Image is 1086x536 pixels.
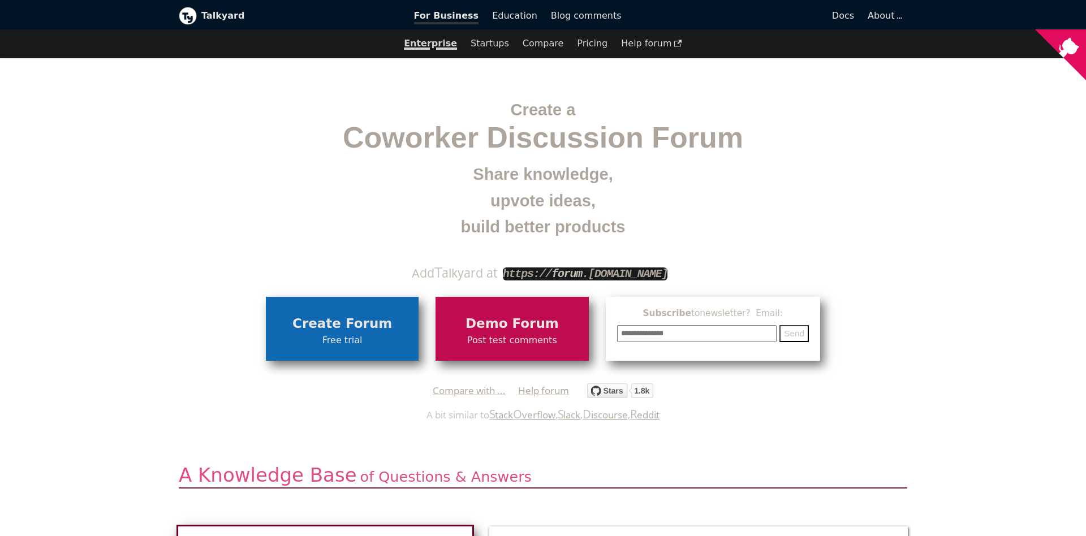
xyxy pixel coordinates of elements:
[570,34,614,53] a: Pricing
[464,34,516,53] a: Startups
[266,297,419,360] a: Create ForumFree trial
[511,101,576,119] span: Create a
[179,7,197,25] img: Talkyard logo
[441,313,583,335] span: Demo Forum
[558,406,564,422] span: S
[621,38,682,49] span: Help forum
[832,10,854,21] span: Docs
[397,34,464,53] a: Enterprise
[407,6,486,25] a: For Business
[587,383,653,398] img: talkyard.svg
[617,306,809,321] span: Subscribe
[503,267,668,280] code: https:// . [DOMAIN_NAME]
[691,308,783,318] span: to newsletter ? Email:
[271,313,413,335] span: Create Forum
[583,408,627,421] a: Discourse
[587,385,653,401] a: Star debiki/talkyard on GitHub
[179,463,907,489] h2: A Knowledge Base
[630,408,660,421] a: Reddit
[628,6,861,25] a: Docs
[630,406,637,422] span: R
[558,408,580,421] a: Slack
[187,188,899,214] small: upvote ideas,
[360,468,532,485] span: of Questions & Answers
[551,10,622,21] span: Blog comments
[583,406,591,422] span: D
[414,10,479,24] span: For Business
[489,408,555,421] a: StackOverflow
[436,297,588,360] a: Demo ForumPost test comments
[179,7,398,25] a: Talkyard logoTalkyard
[441,333,583,348] span: Post test comments
[187,122,899,154] span: Coworker Discussion Forum
[187,263,899,283] div: Add alkyard at
[434,262,442,282] span: T
[544,6,628,25] a: Blog comments
[614,34,689,53] a: Help forum
[271,333,413,348] span: Free trial
[187,214,899,240] small: build better products
[551,267,582,280] strong: forum
[523,38,564,49] a: Compare
[485,6,544,25] a: Education
[868,10,900,21] a: About
[433,382,506,399] a: Compare with ...
[513,406,522,422] span: O
[489,406,495,422] span: S
[492,10,537,21] span: Education
[187,161,899,188] small: Share knowledge,
[518,382,569,399] a: Help forum
[779,325,809,343] button: Send
[201,8,398,23] b: Talkyard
